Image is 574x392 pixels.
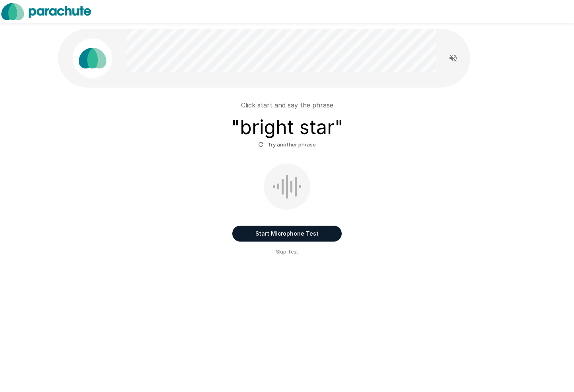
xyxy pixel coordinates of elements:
button: Read questions aloud [445,50,461,66]
button: Start Microphone Test [232,226,342,242]
p: Click start and say the phrase [241,100,333,110]
img: parachute_avatar.png [72,38,112,78]
h3: " bright star " [231,116,343,138]
span: Skip Test [276,248,298,256]
button: Try another phrase [256,138,318,151]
